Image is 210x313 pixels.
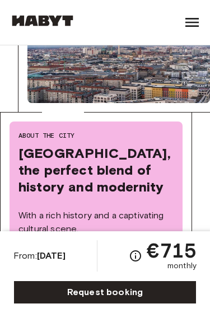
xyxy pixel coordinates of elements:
img: Habyt [9,15,76,26]
span: About the city [18,130,174,141]
span: [GEOGRAPHIC_DATA], the perfect blend of history and modernity [18,145,174,195]
b: [DATE] [37,250,66,261]
span: From: [13,250,66,262]
span: monthly [167,260,197,272]
svg: Check cost overview for full price breakdown. Please note that discounts apply to new joiners onl... [129,249,142,263]
a: Request booking [13,281,197,304]
span: €715 [147,240,197,260]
